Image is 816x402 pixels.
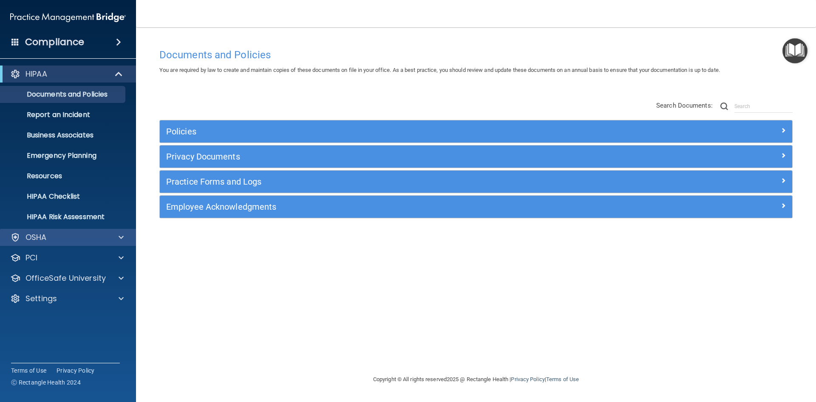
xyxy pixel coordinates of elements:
button: Open Resource Center [782,38,807,63]
a: Practice Forms and Logs [166,175,786,188]
span: Search Documents: [656,102,713,109]
p: OfficeSafe University [25,273,106,283]
a: HIPAA [10,69,123,79]
p: OSHA [25,232,47,242]
a: Terms of Use [11,366,46,375]
h4: Documents and Policies [159,49,793,60]
p: Resources [6,172,122,180]
div: Copyright © All rights reserved 2025 @ Rectangle Health | | [321,366,631,393]
p: Business Associates [6,131,122,140]
p: Documents and Policies [6,90,122,99]
p: PCI [25,253,37,263]
a: Terms of Use [546,376,579,382]
span: You are required by law to create and maintain copies of these documents on file in your office. ... [159,67,720,73]
a: Employee Acknowledgments [166,200,786,214]
iframe: Drift Widget Chat Controller [669,342,806,376]
span: Ⓒ Rectangle Health 2024 [11,378,81,387]
a: Privacy Policy [511,376,544,382]
img: ic-search.3b580494.png [720,103,728,110]
p: Report an Incident [6,111,122,119]
a: Privacy Documents [166,150,786,163]
a: OfficeSafe University [10,273,124,283]
input: Search [734,100,793,113]
h5: Privacy Documents [166,152,628,161]
a: Settings [10,294,124,304]
img: PMB logo [10,9,126,26]
p: HIPAA Risk Assessment [6,213,122,221]
h5: Employee Acknowledgments [166,202,628,211]
p: HIPAA [25,69,47,79]
h4: Compliance [25,36,84,48]
p: Settings [25,294,57,304]
a: OSHA [10,232,124,242]
h5: Practice Forms and Logs [166,177,628,186]
a: Policies [166,125,786,138]
a: PCI [10,253,124,263]
a: Privacy Policy [57,366,95,375]
p: Emergency Planning [6,151,122,160]
p: HIPAA Checklist [6,192,122,201]
h5: Policies [166,127,628,136]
